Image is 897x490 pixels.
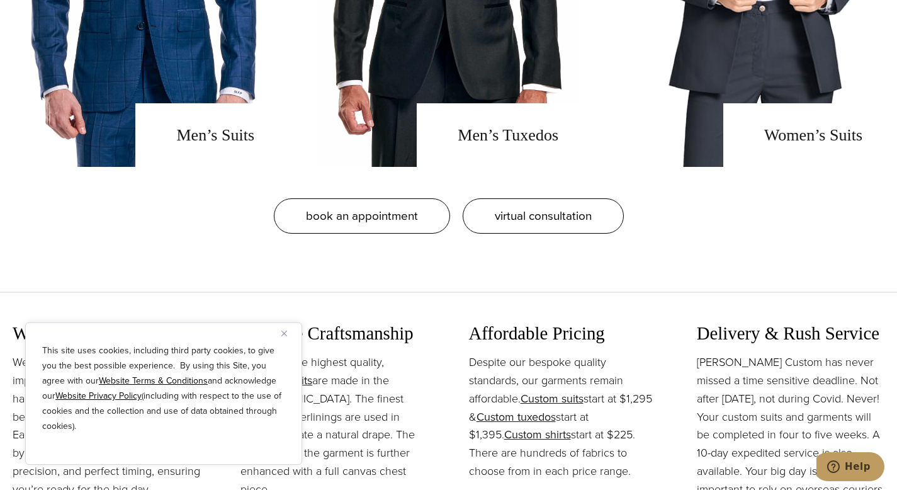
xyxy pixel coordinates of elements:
button: Close [281,326,296,341]
h3: Delivery & Rush Service [697,322,884,345]
span: book an appointment [306,207,418,225]
p: Despite our bespoke quality standards, our garments remain affordable. start at $1,295 & start at... [469,353,657,481]
a: Custom suits [521,390,584,407]
h3: Affordable Pricing [469,322,657,345]
img: Close [281,331,287,336]
span: virtual consultation [495,207,592,225]
iframe: Opens a widget where you can chat to one of our agents [816,452,884,484]
h3: Bespoke Craftsmanship [240,322,428,345]
a: Website Terms & Conditions [99,374,208,387]
h3: Wedding Garments [13,322,200,345]
a: virtual consultation [463,198,624,234]
a: Custom tuxedos [477,409,556,425]
a: Website Privacy Policy [55,389,142,402]
p: This site uses cookies, including third party cookies, to give you the best possible experience. ... [42,343,285,434]
a: book an appointment [274,198,450,234]
a: Custom shirts [504,426,571,443]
